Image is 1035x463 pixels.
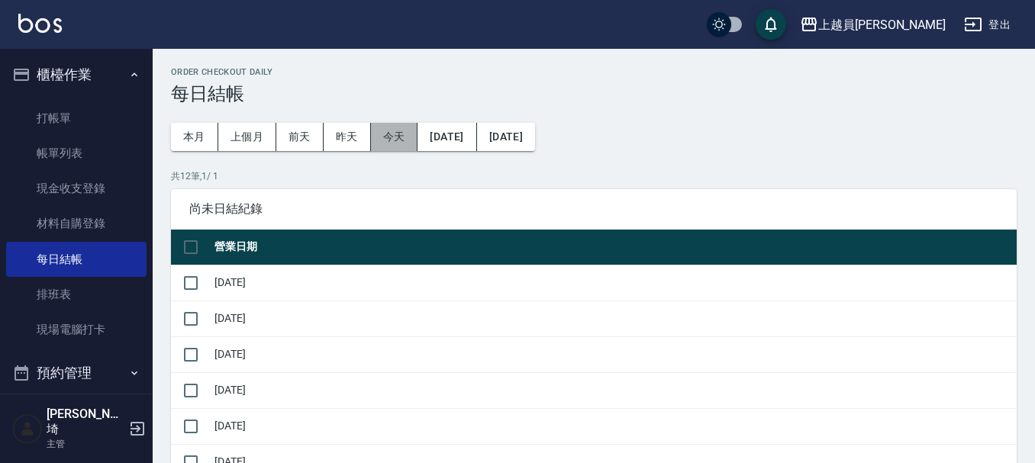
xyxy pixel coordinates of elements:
[171,169,1017,183] p: 共 12 筆, 1 / 1
[371,123,418,151] button: 今天
[6,171,147,206] a: 現金收支登錄
[47,437,124,451] p: 主管
[6,206,147,241] a: 材料自購登錄
[958,11,1017,39] button: 登出
[6,312,147,347] a: 現場電腦打卡
[211,265,1017,301] td: [DATE]
[6,101,147,136] a: 打帳單
[171,123,218,151] button: 本月
[418,123,476,151] button: [DATE]
[211,230,1017,265] th: 營業日期
[189,201,998,217] span: 尚未日結紀錄
[12,413,43,444] img: Person
[6,277,147,312] a: 排班表
[477,123,535,151] button: [DATE]
[794,9,952,40] button: 上越員[PERSON_NAME]
[218,123,276,151] button: 上個月
[6,55,147,95] button: 櫃檯作業
[171,67,1017,77] h2: Order checkout daily
[818,15,946,34] div: 上越員[PERSON_NAME]
[171,83,1017,104] h3: 每日結帳
[6,353,147,393] button: 預約管理
[211,372,1017,408] td: [DATE]
[324,123,371,151] button: 昨天
[211,301,1017,336] td: [DATE]
[47,407,124,437] h5: [PERSON_NAME]埼
[756,9,786,40] button: save
[6,136,147,171] a: 帳單列表
[6,393,147,432] button: 報表及分析
[18,14,62,33] img: Logo
[276,123,324,151] button: 前天
[6,242,147,277] a: 每日結帳
[211,408,1017,444] td: [DATE]
[211,336,1017,372] td: [DATE]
